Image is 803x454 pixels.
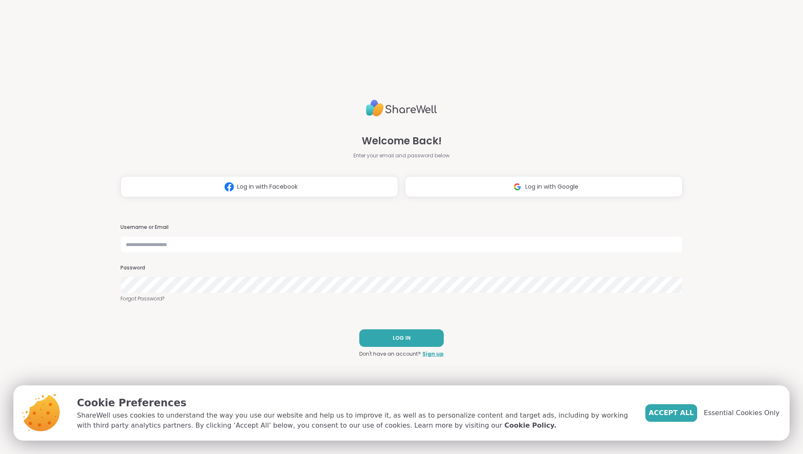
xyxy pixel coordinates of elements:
button: Log in with Google [405,176,683,197]
span: Log in with Facebook [237,182,298,191]
p: Cookie Preferences [77,395,632,410]
span: Welcome Back! [362,133,442,149]
span: LOG IN [393,334,411,342]
button: Accept All [645,404,697,422]
button: Log in with Facebook [120,176,398,197]
a: Forgot Password? [120,295,683,303]
span: Accept All [649,408,694,418]
span: Essential Cookies Only [704,408,780,418]
span: Don't have an account? [359,350,421,358]
h3: Username or Email [120,224,683,231]
p: ShareWell uses cookies to understand the way you use our website and help us to improve it, as we... [77,410,632,431]
img: ShareWell Logo [366,96,437,120]
a: Sign up [422,350,444,358]
span: Log in with Google [525,182,578,191]
h3: Password [120,264,683,272]
span: Enter your email and password below [353,152,450,159]
button: LOG IN [359,329,444,347]
img: ShareWell Logomark [221,179,237,195]
a: Cookie Policy. [504,421,556,431]
img: ShareWell Logomark [509,179,525,195]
